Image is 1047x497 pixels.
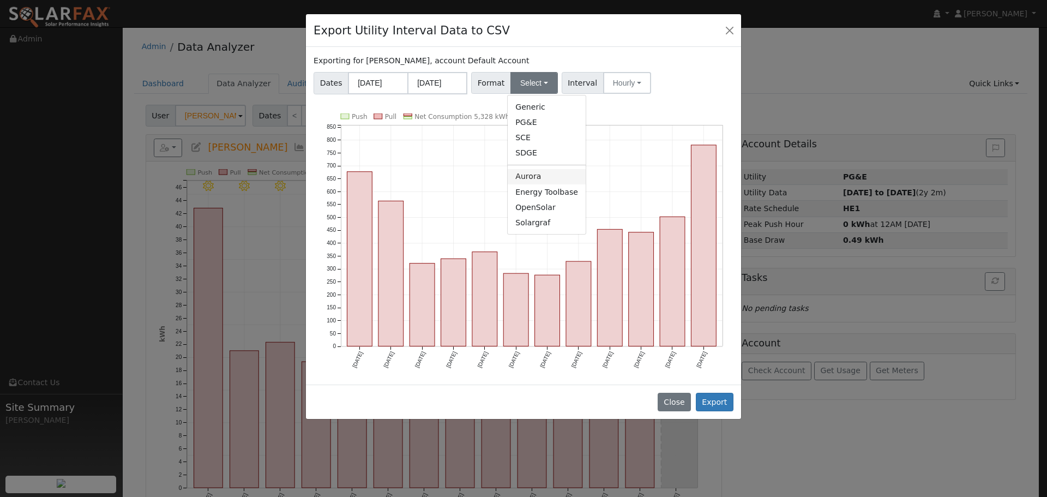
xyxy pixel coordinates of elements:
text: 850 [327,124,336,130]
text: [DATE] [508,350,520,368]
text: 150 [327,304,336,310]
a: Aurora [508,169,586,184]
label: Exporting for [PERSON_NAME], account Default Account [314,55,529,67]
text: 800 [327,137,336,143]
text: [DATE] [351,350,364,368]
span: Format [471,72,511,94]
rect: onclick="" [566,261,591,346]
a: PG&E [508,115,586,130]
text: 100 [327,318,336,324]
a: OpenSolar [508,200,586,215]
text: [DATE] [601,350,614,368]
text: [DATE] [477,350,489,368]
text: [DATE] [539,350,551,368]
text: [DATE] [664,350,677,368]
rect: onclick="" [472,252,497,346]
rect: onclick="" [410,263,435,346]
h4: Export Utility Interval Data to CSV [314,22,510,39]
rect: onclick="" [347,171,372,346]
text: 300 [327,266,336,272]
text: 350 [327,253,336,259]
span: Interval [562,72,604,94]
rect: onclick="" [660,217,685,346]
button: Close [658,393,691,411]
a: Energy Toolbase [508,184,586,200]
text: [DATE] [633,350,645,368]
rect: onclick="" [597,229,622,346]
text: 750 [327,149,336,155]
text: [DATE] [695,350,708,368]
a: SCE [508,130,586,146]
text: 600 [327,188,336,194]
button: Select [510,72,558,94]
text: 0 [333,343,336,349]
text: 700 [327,163,336,169]
text: 550 [327,201,336,207]
text: Net Consumption 5,328 kWh [414,113,509,121]
rect: onclick="" [378,201,404,346]
text: [DATE] [570,350,583,368]
text: 400 [327,240,336,246]
a: SDGE [508,146,586,161]
text: 200 [327,291,336,297]
span: Dates [314,72,348,94]
a: Generic [508,99,586,115]
text: Push [352,113,368,121]
text: [DATE] [383,350,395,368]
rect: onclick="" [441,259,466,346]
rect: onclick="" [503,273,528,346]
button: Hourly [603,72,651,94]
rect: onclick="" [629,232,654,346]
text: 50 [330,330,336,336]
text: [DATE] [445,350,458,368]
button: Export [696,393,733,411]
button: Close [722,22,737,38]
rect: onclick="" [535,275,560,346]
text: 450 [327,227,336,233]
rect: onclick="" [691,145,717,346]
text: [DATE] [414,350,426,368]
text: 650 [327,176,336,182]
a: Solargraf [508,215,586,230]
text: 250 [327,279,336,285]
text: 500 [327,214,336,220]
text: Pull [385,113,396,121]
